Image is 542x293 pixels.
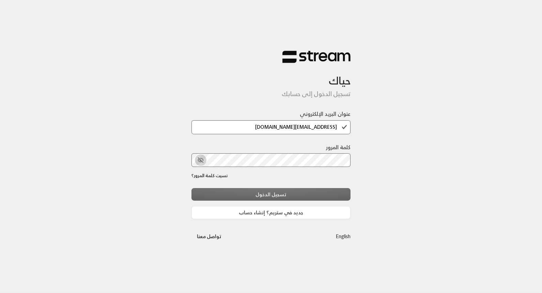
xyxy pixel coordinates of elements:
a: تواصل معنا [191,232,227,241]
a: نسيت كلمة المرور؟ [191,172,228,179]
a: جديد في ستريم؟ إنشاء حساب [191,206,351,219]
label: كلمة المرور [326,143,351,151]
button: تواصل معنا [191,230,227,243]
a: English [336,230,351,243]
h3: حياك [191,63,351,87]
input: اكتب بريدك الإلكتروني هنا [191,120,351,134]
label: عنوان البريد الإلكتروني [300,110,351,118]
h5: تسجيل الدخول إلى حسابك [191,90,351,98]
img: Stream Logo [282,50,351,64]
button: toggle password visibility [195,154,206,166]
